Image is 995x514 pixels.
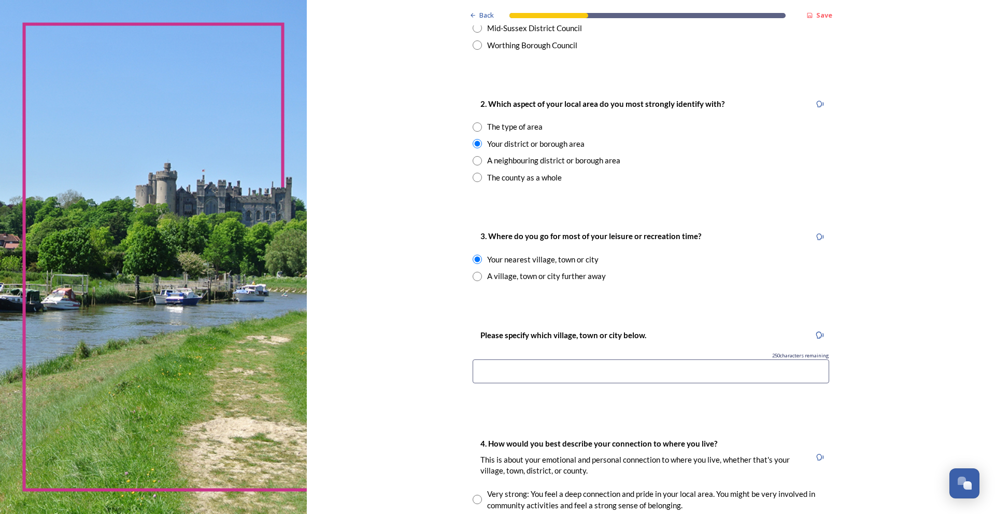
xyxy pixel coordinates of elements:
strong: 2. Which aspect of your local area do you most strongly identify with? [480,99,724,108]
button: Open Chat [949,468,979,498]
div: A village, town or city further away [487,270,606,282]
div: Worthing Borough Council [487,39,577,51]
strong: Save [816,10,832,20]
strong: 4. How would you best describe your connection to where you live? [480,439,717,448]
div: Mid-Sussex District Council [487,22,582,34]
div: Very strong: You feel a deep connection and pride in your local area. You might be very involved ... [487,488,829,511]
div: A neighbouring district or borough area [487,155,620,166]
span: Back [479,10,494,20]
div: Your nearest village, town or city [487,254,599,266]
div: The type of area [487,121,543,133]
p: This is about your emotional and personal connection to where you live, whether that's your villa... [480,454,803,477]
span: 250 characters remaining [772,352,829,359]
div: The county as a whole [487,172,562,184]
strong: 3. Where do you go for most of your leisure or recreation time? [480,231,701,241]
div: Your district or borough area [487,138,585,150]
strong: Please specify which village, town or city below. [480,330,646,340]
